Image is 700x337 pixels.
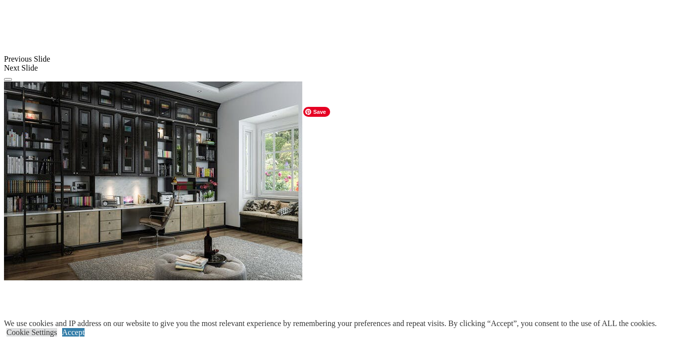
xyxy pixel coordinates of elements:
[4,78,12,81] button: Click here to pause slide show
[4,64,696,73] div: Next Slide
[4,319,657,328] div: We use cookies and IP address on our website to give you the most relevant experience by remember...
[6,328,57,337] a: Cookie Settings
[4,55,696,64] div: Previous Slide
[4,82,302,280] img: Banner for mobile view
[303,107,330,117] span: Save
[62,328,85,337] a: Accept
